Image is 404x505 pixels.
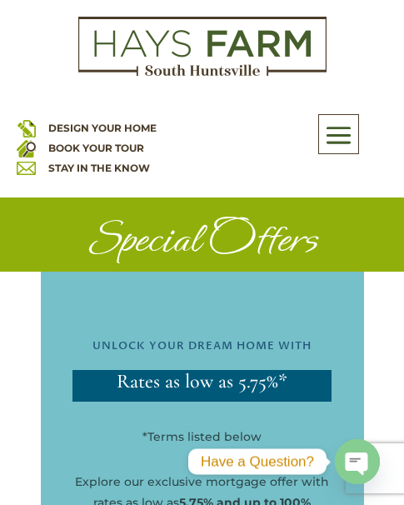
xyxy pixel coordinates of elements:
img: design your home [17,118,36,137]
h4: Unlock Your Dream Home With [72,338,331,362]
a: STAY IN THE KNOW [48,162,150,174]
p: *Terms listed below [72,427,331,447]
a: hays farm homes huntsville development [78,65,327,80]
a: DESIGN YOUR HOME [48,122,157,134]
h2: Rates as low as 5.75%* [72,370,331,402]
a: BOOK YOUR TOUR [48,142,144,154]
h1: Special Offers [41,214,364,272]
img: book your home tour [17,138,36,157]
